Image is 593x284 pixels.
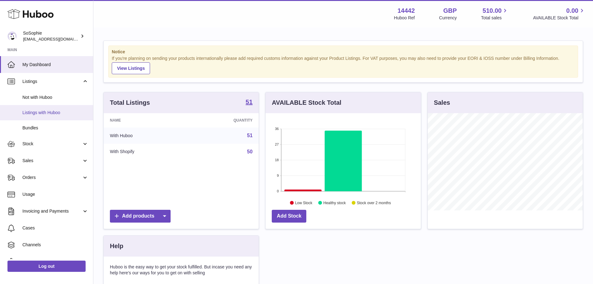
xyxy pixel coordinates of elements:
span: Sales [22,158,82,164]
img: internalAdmin-14442@internal.huboo.com [7,31,17,41]
a: Add products [110,210,171,223]
text: 9 [277,174,279,177]
div: If you're planning on sending your products internationally please add required customs informati... [112,55,575,74]
a: 51 [246,99,252,106]
a: 0.00 AVAILABLE Stock Total [533,7,586,21]
text: 18 [275,158,279,162]
h3: Total Listings [110,99,150,107]
strong: 14442 [398,7,415,15]
span: Not with Huboo [22,94,88,100]
text: Healthy stock [323,200,346,205]
span: [EMAIL_ADDRESS][DOMAIN_NAME] [23,36,92,41]
td: With Huboo [104,128,187,144]
a: 50 [247,149,253,154]
div: SoSophie [23,30,79,42]
a: View Listings [112,62,150,74]
span: Stock [22,141,82,147]
span: Invoicing and Payments [22,208,82,214]
a: Log out [7,261,86,272]
text: 36 [275,127,279,131]
th: Quantity [187,113,259,128]
h3: Sales [434,99,450,107]
h3: AVAILABLE Stock Total [272,99,341,107]
span: My Dashboard [22,62,88,68]
a: 51 [247,133,253,138]
span: Usage [22,191,88,197]
h3: Help [110,242,123,250]
span: Channels [22,242,88,248]
text: Low Stock [295,200,313,205]
a: Add Stock [272,210,306,223]
div: Huboo Ref [394,15,415,21]
td: With Shopify [104,144,187,160]
span: Orders [22,175,82,181]
a: 510.00 Total sales [481,7,509,21]
span: 510.00 [482,7,501,15]
strong: GBP [443,7,457,15]
span: Bundles [22,125,88,131]
span: Settings [22,259,88,265]
th: Name [104,113,187,128]
strong: 51 [246,99,252,105]
text: 0 [277,189,279,193]
span: Listings with Huboo [22,110,88,116]
span: Cases [22,225,88,231]
text: 27 [275,142,279,146]
span: AVAILABLE Stock Total [533,15,586,21]
p: Huboo is the easy way to get your stock fulfilled. But incase you need any help here's our ways f... [110,264,252,276]
div: Currency [439,15,457,21]
text: Stock over 2 months [357,200,391,205]
span: Listings [22,79,82,84]
span: Total sales [481,15,509,21]
strong: Notice [112,49,575,55]
span: 0.00 [566,7,578,15]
